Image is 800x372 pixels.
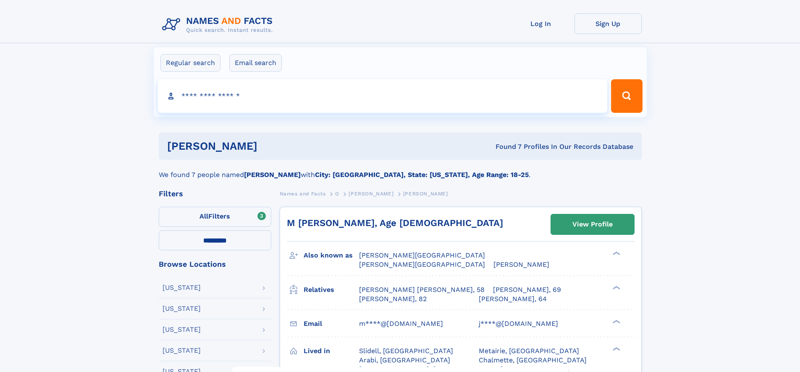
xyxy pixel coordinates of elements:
[359,285,485,294] a: [PERSON_NAME] [PERSON_NAME], 58
[611,319,621,324] div: ❯
[163,284,201,291] div: [US_STATE]
[349,188,393,199] a: [PERSON_NAME]
[159,160,642,180] div: We found 7 people named with .
[359,356,450,364] span: Arabi, [GEOGRAPHIC_DATA]
[287,218,503,228] a: M [PERSON_NAME], Age [DEMOGRAPHIC_DATA]
[359,347,453,355] span: Slidell, [GEOGRAPHIC_DATA]
[160,54,220,72] label: Regular search
[280,188,326,199] a: Names and Facts
[163,326,201,333] div: [US_STATE]
[304,344,359,358] h3: Lived in
[304,248,359,263] h3: Also known as
[403,191,448,197] span: [PERSON_NAME]
[574,13,642,34] a: Sign Up
[304,283,359,297] h3: Relatives
[159,207,271,227] label: Filters
[493,285,561,294] a: [PERSON_NAME], 69
[159,260,271,268] div: Browse Locations
[158,79,608,113] input: search input
[611,285,621,290] div: ❯
[163,305,201,312] div: [US_STATE]
[167,141,377,151] h1: [PERSON_NAME]
[359,260,485,268] span: [PERSON_NAME][GEOGRAPHIC_DATA]
[611,346,621,351] div: ❯
[163,347,201,354] div: [US_STATE]
[349,191,393,197] span: [PERSON_NAME]
[572,215,613,234] div: View Profile
[479,347,579,355] span: Metairie, [GEOGRAPHIC_DATA]
[159,190,271,198] div: Filters
[359,294,427,304] a: [PERSON_NAME], 82
[199,212,208,220] span: All
[479,294,547,304] a: [PERSON_NAME], 64
[335,191,339,197] span: O
[493,260,549,268] span: [PERSON_NAME]
[551,214,634,234] a: View Profile
[304,317,359,331] h3: Email
[229,54,282,72] label: Email search
[507,13,574,34] a: Log In
[359,251,485,259] span: [PERSON_NAME][GEOGRAPHIC_DATA]
[611,251,621,256] div: ❯
[244,171,301,179] b: [PERSON_NAME]
[611,79,642,113] button: Search Button
[479,356,587,364] span: Chalmette, [GEOGRAPHIC_DATA]
[376,142,633,151] div: Found 7 Profiles In Our Records Database
[335,188,339,199] a: O
[159,13,280,36] img: Logo Names and Facts
[315,171,529,179] b: City: [GEOGRAPHIC_DATA], State: [US_STATE], Age Range: 18-25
